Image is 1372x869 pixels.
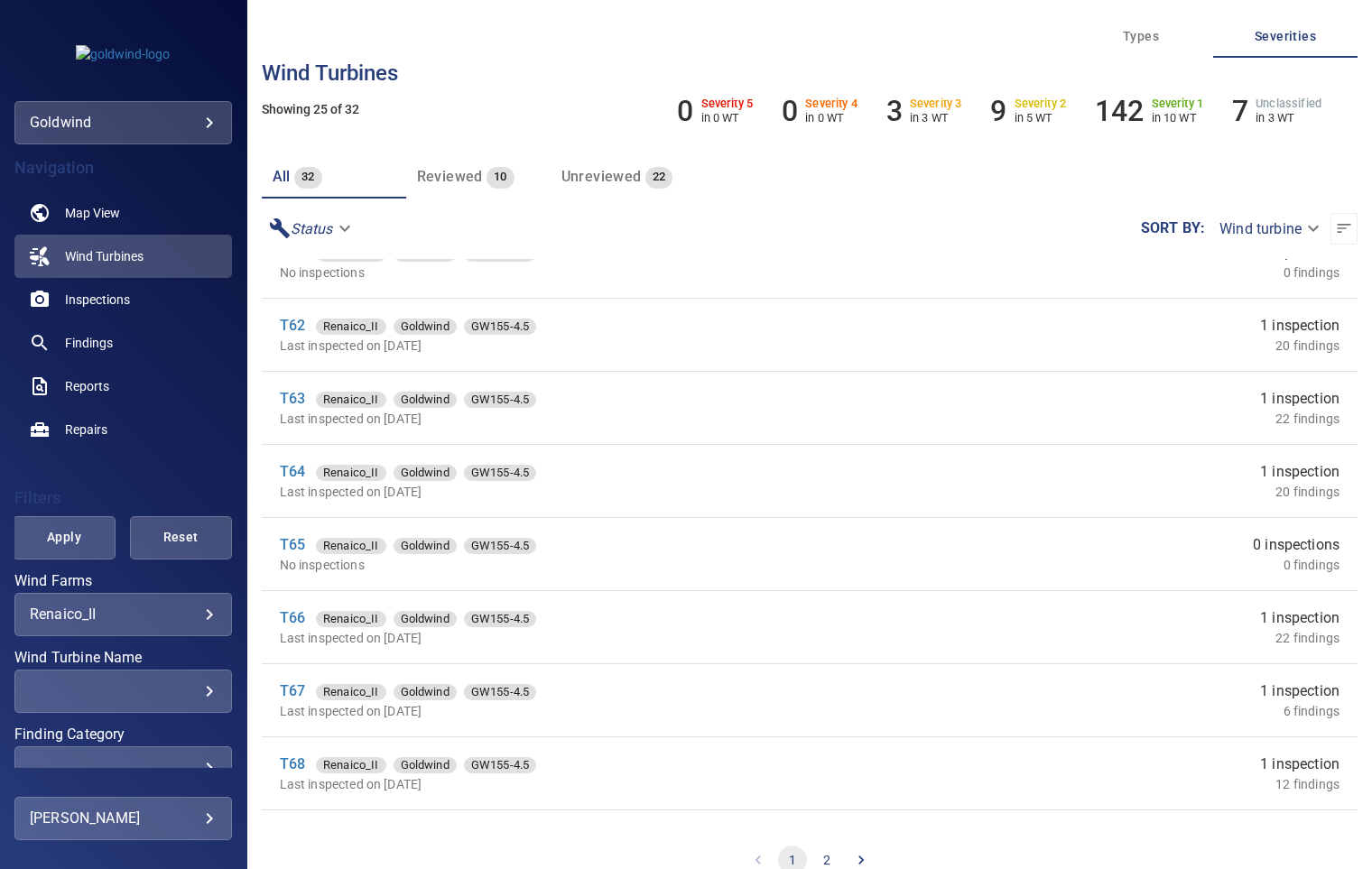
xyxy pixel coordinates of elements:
div: Renaico_II [316,684,386,700]
p: Last inspected on [DATE] [280,337,901,355]
h4: Navigation [14,159,232,177]
p: in 0 WT [805,111,857,125]
a: inspections noActive [14,278,232,321]
span: Types [1080,25,1202,48]
div: goldwind [30,108,217,137]
span: Severities [1224,25,1347,48]
p: Last inspected on [DATE] [280,629,901,647]
p: in 0 WT [701,111,754,125]
span: 1 inspection [1260,461,1340,483]
div: Wind Turbine Name [14,670,232,713]
span: Renaico_II [316,464,386,482]
div: Wind Farms [14,593,232,636]
h5: Showing 25 of 32 [262,103,1358,116]
h6: Severity 4 [805,97,857,110]
label: Sort by : [1141,221,1205,236]
div: Renaico_II [316,538,386,554]
span: Goldwind [394,318,457,336]
div: Renaico_II [316,245,386,262]
div: Goldwind [394,245,457,262]
a: reports noActive [14,365,232,408]
li: Severity Unclassified [1232,94,1321,128]
span: Reports [65,377,109,395]
span: 1 inspection [1260,388,1340,410]
span: Apply [35,526,92,549]
span: Goldwind [394,610,457,628]
span: Renaico_II [316,756,386,774]
p: in 10 WT [1152,111,1204,125]
div: Status [262,213,362,245]
p: 22 findings [1275,410,1340,428]
span: GW155-4.5 [464,391,536,409]
span: GW155-4.5 [464,683,536,701]
div: GW155-4.5 [464,611,536,627]
span: 22 [645,167,673,188]
h6: 3 [886,94,903,128]
a: T62 [280,317,305,334]
label: Wind Turbine Name [14,651,232,665]
span: all [273,168,291,185]
p: Last inspected on [DATE] [280,410,901,428]
label: Wind Farms [14,574,232,588]
a: T65 [280,536,305,553]
a: T64 [280,463,305,480]
em: Status [291,220,333,237]
p: 0 findings [1284,263,1340,282]
span: 32 [294,167,322,188]
a: map noActive [14,191,232,235]
div: GW155-4.5 [464,465,536,481]
div: Renaico_II [30,606,217,623]
span: 1 inspection [1260,680,1340,702]
h6: 0 [782,94,798,128]
li: Severity 1 [1095,94,1203,128]
span: GW155-4.5 [464,610,536,628]
p: Last inspected on [DATE] [280,702,901,720]
p: 12 findings [1275,775,1340,793]
div: Goldwind [394,611,457,627]
span: Reviewed [417,168,483,185]
div: goldwind [14,101,232,144]
span: Goldwind [394,464,457,482]
div: Renaico_II [316,319,386,335]
div: Goldwind [394,684,457,700]
p: No inspections [280,556,897,574]
div: Goldwind [394,465,457,481]
p: No inspections [280,263,897,282]
span: Goldwind [394,537,457,555]
div: Wind turbine [1205,213,1330,245]
p: 20 findings [1275,337,1340,355]
span: Renaico_II [316,683,386,701]
div: GW155-4.5 [464,684,536,700]
li: Severity 3 [886,94,962,128]
div: GW155-4.5 [464,319,536,335]
a: windturbines active [14,235,232,278]
a: T66 [280,609,305,626]
h6: Severity 5 [701,97,754,110]
p: 22 findings [1275,629,1340,647]
span: Renaico_II [316,537,386,555]
button: Apply [13,516,115,559]
span: Renaico_II [316,318,386,336]
p: in 3 WT [1256,111,1321,125]
span: Inspections [65,291,130,309]
span: Findings [65,334,113,352]
div: Goldwind [394,538,457,554]
span: Goldwind [394,683,457,701]
p: in 5 WT [1015,111,1067,125]
span: 1 inspection [1260,315,1340,337]
a: T63 [280,390,305,407]
span: 10 [487,167,514,188]
h6: Unclassified [1256,97,1321,110]
a: repairs noActive [14,408,232,451]
p: 0 findings [1284,556,1340,574]
div: Goldwind [394,757,457,773]
span: Goldwind [394,756,457,774]
span: GW155-4.5 [464,756,536,774]
span: Map View [65,204,120,222]
li: Severity 5 [677,94,753,128]
div: [PERSON_NAME] [30,804,217,833]
li: Severity 2 [990,94,1066,128]
span: 1 inspection [1260,607,1340,629]
button: Reset [130,516,232,559]
h6: 0 [677,94,693,128]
